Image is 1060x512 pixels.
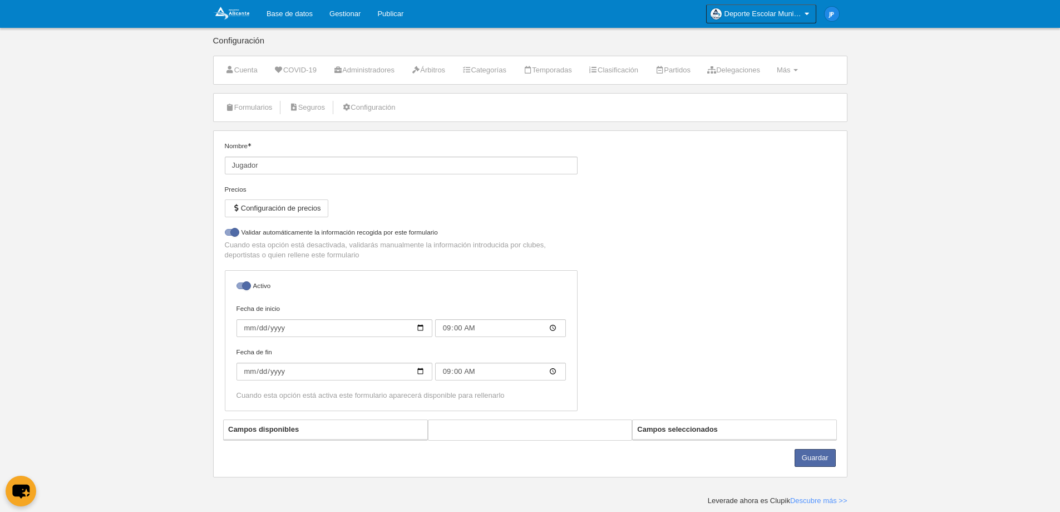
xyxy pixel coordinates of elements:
[236,363,432,381] input: Fecha de fin
[225,227,578,240] label: Validar automáticamente la información recogida por este formulario
[435,319,566,337] input: Fecha de inicio
[777,66,791,74] span: Más
[517,62,578,79] a: Temporadas
[224,420,427,440] th: Campos disponibles
[236,347,566,381] label: Fecha de fin
[583,62,644,79] a: Clasificación
[795,449,836,467] button: Guardar
[219,62,264,79] a: Cuenta
[825,7,839,21] img: c2l6ZT0zMHgzMCZmcz05JnRleHQ9SlAmYmc9MWU4OGU1.png
[248,143,251,147] i: Obligatorio
[213,7,249,20] img: Deporte Escolar Municipal de Alicante
[236,281,566,294] label: Activo
[225,157,578,174] input: Nombre
[405,62,451,79] a: Árbitros
[225,240,578,260] p: Cuando esta opción está desactivada, validarás manualmente la información introducida por clubes,...
[435,363,566,381] input: Fecha de fin
[649,62,697,79] a: Partidos
[225,199,328,217] button: Configuración de precios
[724,8,802,19] span: Deporte Escolar Municipal de [GEOGRAPHIC_DATA]
[701,62,766,79] a: Delegaciones
[336,99,401,116] a: Configuración
[236,391,566,401] div: Cuando esta opción está activa este formulario aparecerá disponible para rellenarlo
[236,304,566,337] label: Fecha de inicio
[225,141,578,174] label: Nombre
[6,476,36,506] button: chat-button
[283,99,331,116] a: Seguros
[236,319,432,337] input: Fecha de inicio
[706,4,816,23] a: Deporte Escolar Municipal de [GEOGRAPHIC_DATA]
[225,184,578,194] div: Precios
[771,62,804,79] a: Más
[327,62,401,79] a: Administradores
[708,496,847,506] div: Leverade ahora es Clupik
[790,496,847,505] a: Descubre más >>
[268,62,323,79] a: COVID-19
[219,99,279,116] a: Formularios
[711,8,722,19] img: OawjjgO45JmU.30x30.jpg
[456,62,512,79] a: Categorías
[213,36,847,56] div: Configuración
[633,420,836,440] th: Campos seleccionados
